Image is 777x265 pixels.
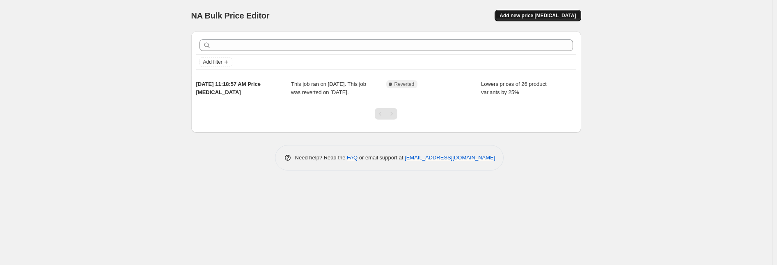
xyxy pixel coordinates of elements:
span: Reverted [394,81,415,88]
a: [EMAIL_ADDRESS][DOMAIN_NAME] [405,154,495,161]
span: [DATE] 11:18:57 AM Price [MEDICAL_DATA] [196,81,261,95]
nav: Pagination [375,108,397,120]
span: This job ran on [DATE]. This job was reverted on [DATE]. [291,81,366,95]
a: FAQ [347,154,358,161]
span: NA Bulk Price Editor [191,11,270,20]
span: or email support at [358,154,405,161]
span: Add filter [203,59,222,65]
span: Need help? Read the [295,154,347,161]
span: Lowers prices of 26 product variants by 25% [481,81,547,95]
button: Add new price [MEDICAL_DATA] [495,10,581,21]
button: Add filter [199,57,232,67]
span: Add new price [MEDICAL_DATA] [500,12,576,19]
